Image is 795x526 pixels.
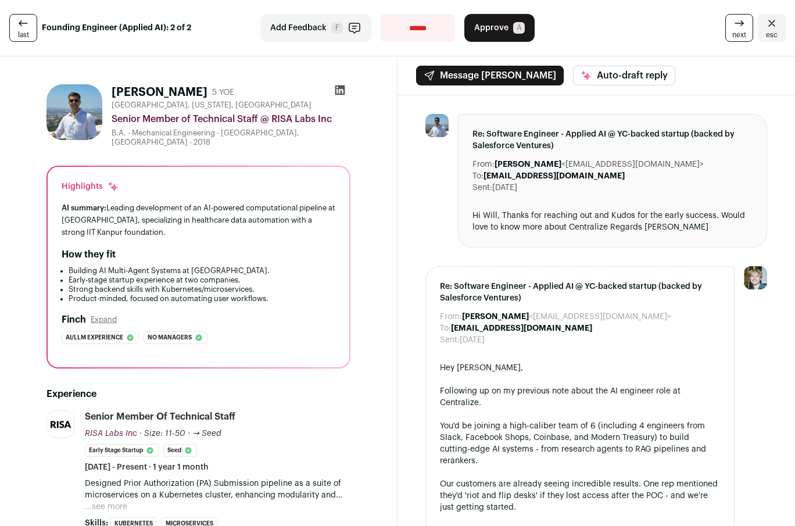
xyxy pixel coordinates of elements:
[260,14,371,42] button: Add Feedback F
[495,159,704,170] dd: <[EMAIL_ADDRESS][DOMAIN_NAME]>
[85,430,137,438] span: RISA Labs Inc
[112,112,350,126] div: Senior Member of Technical Staff @ RISA Labs Inc
[440,311,462,323] dt: From:
[462,311,671,323] dd: <[EMAIL_ADDRESS][DOMAIN_NAME]>
[472,182,492,194] dt: Sent:
[85,478,350,501] p: Designed Prior Authorization (PA) Submission pipeline as a suite of microservices on a Kubernetes...
[66,332,123,343] span: Ai/llm experience
[112,84,207,101] h1: [PERSON_NAME]
[451,324,592,332] b: [EMAIL_ADDRESS][DOMAIN_NAME]
[46,84,102,140] img: 8bbdf2c342b9b3e444266d67af0bb7547a6d750c3253e1df34fd78a290d7a2ed.jpg
[270,22,327,34] span: Add Feedback
[484,172,625,180] b: [EMAIL_ADDRESS][DOMAIN_NAME]
[495,160,561,169] b: [PERSON_NAME]
[440,362,720,374] div: Hey [PERSON_NAME],
[725,14,753,42] a: next
[62,204,106,212] span: AI summary:
[573,66,675,85] button: Auto-draft reply
[462,313,529,321] b: [PERSON_NAME]
[85,444,159,457] li: Early Stage Startup
[91,315,117,324] button: Expand
[440,420,720,467] div: You'd be joining a high-caliber team of 6 (including 4 engineers from Slack, Facebook Shops, Coin...
[112,101,311,110] span: [GEOGRAPHIC_DATA], [US_STATE], [GEOGRAPHIC_DATA]
[492,182,517,194] dd: [DATE]
[440,334,460,346] dt: Sent:
[425,114,449,137] img: 8bbdf2c342b9b3e444266d67af0bb7547a6d750c3253e1df34fd78a290d7a2ed.jpg
[472,210,753,233] div: Hi Will, Thanks for reaching out and Kudos for the early success. Would love to know more about C...
[47,411,74,438] img: 0228627967d90ca90c7ac4d34aa0efb8feb18e542a64a3669716c95112826184.jpg
[148,332,192,343] span: No managers
[758,14,786,42] a: Close
[69,294,335,303] li: Product-minded, focused on automating user workflows.
[85,410,235,423] div: Senior Member of Technical Staff
[464,14,535,42] button: Approve A
[766,30,778,40] span: esc
[440,281,720,304] span: Re: Software Engineer - Applied AI @ YC-backed startup (backed by Salesforce Ventures)
[69,266,335,275] li: Building AI Multi-Agent Systems at [GEOGRAPHIC_DATA].
[188,428,190,439] span: ·
[85,461,209,473] span: [DATE] - Present · 1 year 1 month
[163,444,197,457] li: Seed
[192,430,221,438] span: → Seed
[472,128,753,152] span: Re: Software Engineer - Applied AI @ YC-backed startup (backed by Salesforce Ventures)
[9,14,37,42] a: last
[474,22,508,34] span: Approve
[732,30,746,40] span: next
[69,285,335,294] li: Strong backend skills with Kubernetes/microservices.
[331,22,343,34] span: F
[18,30,29,40] span: last
[513,22,525,34] span: A
[62,248,116,262] h2: How they fit
[744,266,767,289] img: 6494470-medium_jpg
[62,313,86,327] h2: Finch
[472,170,484,182] dt: To:
[62,181,119,192] div: Highlights
[139,430,185,438] span: · Size: 11-50
[46,387,350,401] h2: Experience
[42,22,191,34] strong: Founding Engineer (Applied AI): 2 of 2
[112,128,350,147] div: B.A. - Mechanical Engineering - [GEOGRAPHIC_DATA], [GEOGRAPHIC_DATA] - 2018
[440,478,720,513] div: Our customers are already seeing incredible results. One rep mentioned they'd 'riot and flip desk...
[416,66,564,85] button: Message [PERSON_NAME]
[460,334,485,346] dd: [DATE]
[440,323,451,334] dt: To:
[69,275,335,285] li: Early-stage startup experience at two companies.
[440,385,720,409] div: Following up on my previous note about the AI engineer role at Centralize.
[62,202,335,238] div: Leading development of an AI-powered computational pipeline at [GEOGRAPHIC_DATA], specializing in...
[85,501,127,513] button: ...see more
[472,159,495,170] dt: From:
[212,87,234,98] div: 5 YOE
